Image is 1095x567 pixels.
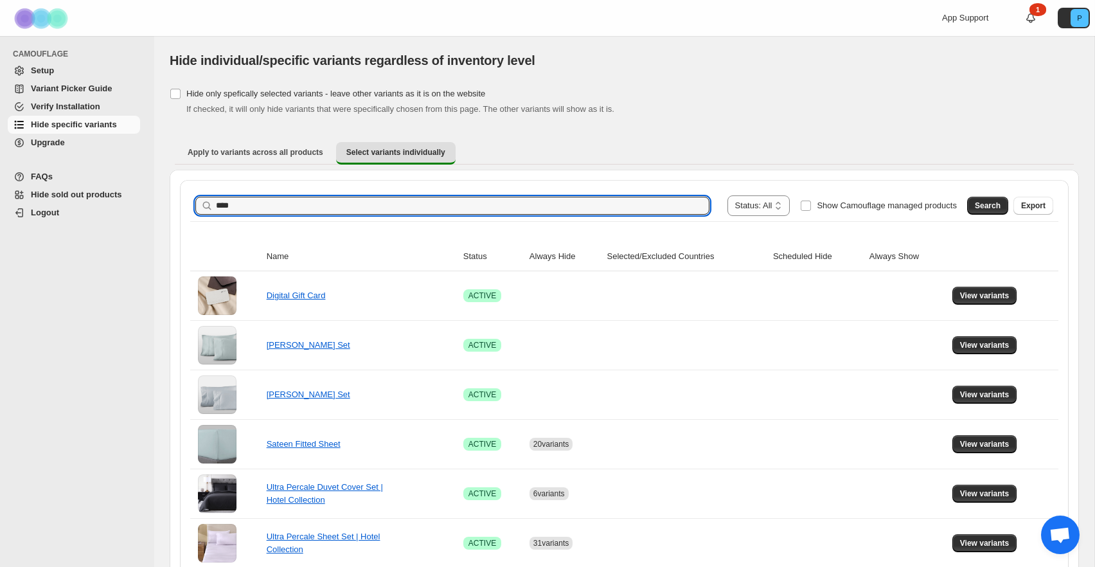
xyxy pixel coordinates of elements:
span: View variants [960,439,1010,449]
span: Hide specific variants [31,120,117,129]
span: Select variants individually [346,147,445,157]
span: Apply to variants across all products [188,147,323,157]
a: [PERSON_NAME] Set [267,390,350,399]
span: Setup [31,66,54,75]
img: Ultra Percale Duvet Cover Set | Hotel Collection [198,474,236,513]
span: View variants [960,489,1010,499]
img: Camouflage [10,1,75,36]
span: ACTIVE [468,489,496,499]
span: Hide individual/specific variants regardless of inventory level [170,53,535,67]
span: Avatar with initials P [1071,9,1089,27]
button: Export [1013,197,1053,215]
span: 31 variants [533,539,569,548]
th: Name [263,242,459,271]
img: Sateen Fitted Sheet [198,425,236,464]
span: ACTIVE [468,291,496,301]
th: Status [459,242,526,271]
span: 6 variants [533,489,565,498]
span: Hide sold out products [31,190,122,199]
span: CAMOUFLAGE [13,49,145,59]
th: Always Hide [526,242,603,271]
a: Open chat [1041,516,1080,554]
th: Always Show [866,242,948,271]
a: Verify Installation [8,98,140,116]
span: View variants [960,538,1010,548]
a: FAQs [8,168,140,186]
th: Scheduled Hide [769,242,866,271]
img: Ultra Percale Sheet Set | Hotel Collection [198,524,236,562]
th: Selected/Excluded Countries [603,242,769,271]
button: View variants [952,485,1017,503]
button: Apply to variants across all products [177,142,334,163]
a: Ultra Percale Sheet Set | Hotel Collection [267,532,380,554]
span: Hide only spefically selected variants - leave other variants as it is on the website [186,89,485,98]
span: ACTIVE [468,390,496,400]
button: Select variants individually [336,142,456,165]
a: Variant Picker Guide [8,80,140,98]
span: Search [975,201,1001,211]
span: Logout [31,208,59,217]
a: Setup [8,62,140,80]
span: View variants [960,340,1010,350]
a: Hide specific variants [8,116,140,134]
span: 20 variants [533,440,569,449]
span: ACTIVE [468,538,496,548]
img: Ariane Pillowcase Set [198,375,236,414]
a: Sateen Fitted Sheet [267,439,341,449]
span: App Support [942,13,988,22]
span: FAQs [31,172,53,181]
button: Search [967,197,1008,215]
a: 1 [1024,12,1037,24]
span: ACTIVE [468,340,496,350]
span: Variant Picker Guide [31,84,112,93]
button: Avatar with initials P [1058,8,1090,28]
text: P [1077,14,1082,22]
img: Digital Gift Card [198,276,236,315]
button: View variants [952,386,1017,404]
a: Ultra Percale Duvet Cover Set | Hotel Collection [267,482,383,505]
span: ACTIVE [468,439,496,449]
img: Yalda Pillowcase Set [198,326,236,364]
a: [PERSON_NAME] Set [267,340,350,350]
div: 1 [1029,3,1046,16]
a: Digital Gift Card [267,291,326,300]
span: Export [1021,201,1046,211]
a: Upgrade [8,134,140,152]
span: Upgrade [31,138,65,147]
button: View variants [952,534,1017,552]
span: Show Camouflage managed products [817,201,957,210]
button: View variants [952,287,1017,305]
span: View variants [960,291,1010,301]
a: Logout [8,204,140,222]
button: View variants [952,336,1017,354]
span: Verify Installation [31,102,100,111]
button: View variants [952,435,1017,453]
a: Hide sold out products [8,186,140,204]
span: View variants [960,390,1010,400]
span: If checked, it will only hide variants that were specifically chosen from this page. The other va... [186,104,614,114]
